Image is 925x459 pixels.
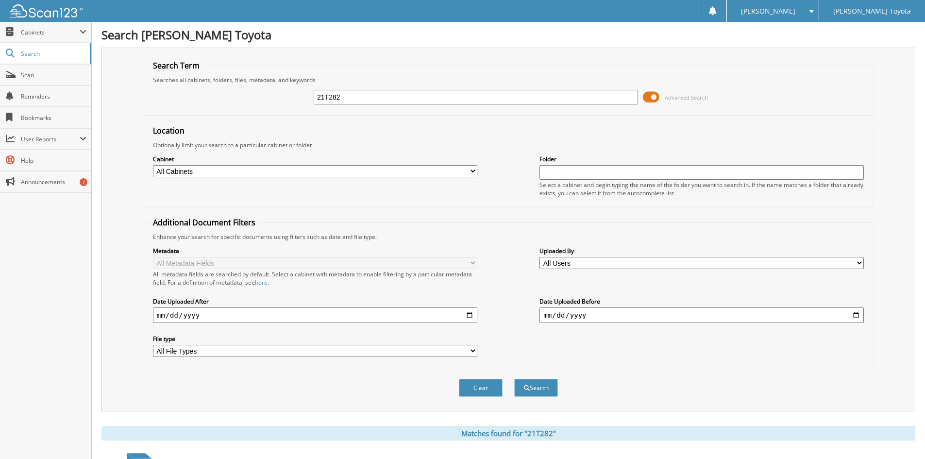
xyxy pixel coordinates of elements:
span: Announcements [21,178,86,186]
button: Clear [459,379,503,397]
span: Advanced Search [665,94,708,101]
div: Optionally limit your search to a particular cabinet or folder [148,141,869,149]
div: Matches found for "21T282" [101,426,915,441]
input: end [539,307,864,323]
span: User Reports [21,135,80,143]
span: Cabinets [21,28,80,36]
h1: Search [PERSON_NAME] Toyota [101,27,915,43]
legend: Location [148,125,189,136]
span: Reminders [21,92,86,101]
legend: Search Term [148,60,204,71]
label: Cabinet [153,155,477,163]
label: Date Uploaded After [153,297,477,306]
span: [PERSON_NAME] Toyota [833,8,911,14]
label: Folder [539,155,864,163]
span: Search [21,50,85,58]
div: All metadata fields are searched by default. Select a cabinet with metadata to enable filtering b... [153,270,477,287]
span: Scan [21,71,86,79]
label: File type [153,335,477,343]
div: Select a cabinet and begin typing the name of the folder you want to search in. If the name match... [539,181,864,197]
label: Date Uploaded Before [539,297,864,306]
a: here [255,278,268,287]
legend: Additional Document Filters [148,217,260,228]
span: Help [21,156,86,165]
label: Metadata [153,247,477,255]
div: Enhance your search for specific documents using filters such as date and file type. [148,233,869,241]
span: Bookmarks [21,114,86,122]
button: Search [514,379,558,397]
div: 7 [80,178,87,186]
label: Uploaded By [539,247,864,255]
span: [PERSON_NAME] [741,8,795,14]
input: start [153,307,477,323]
img: scan123-logo-white.svg [10,4,83,17]
div: Searches all cabinets, folders, files, metadata, and keywords [148,76,869,84]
